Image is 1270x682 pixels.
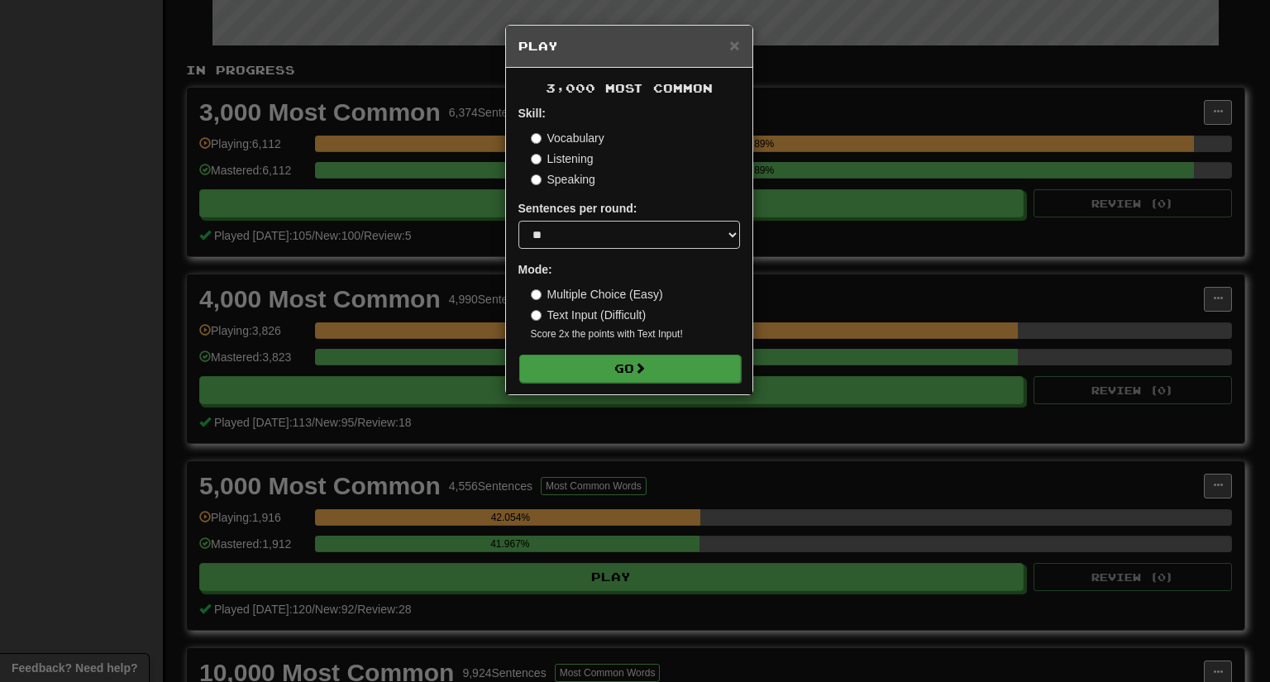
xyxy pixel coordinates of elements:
[518,200,637,217] label: Sentences per round:
[531,286,663,303] label: Multiple Choice (Easy)
[531,307,647,323] label: Text Input (Difficult)
[531,133,542,144] input: Vocabulary
[531,154,542,165] input: Listening
[531,171,595,188] label: Speaking
[518,263,552,276] strong: Mode:
[729,36,739,54] button: Close
[546,81,713,95] span: 3,000 Most Common
[519,355,741,383] button: Go
[531,289,542,300] input: Multiple Choice (Easy)
[531,174,542,185] input: Speaking
[531,310,542,321] input: Text Input (Difficult)
[518,107,546,120] strong: Skill:
[531,150,594,167] label: Listening
[518,38,740,55] h5: Play
[729,36,739,55] span: ×
[531,130,604,146] label: Vocabulary
[531,327,740,341] small: Score 2x the points with Text Input !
